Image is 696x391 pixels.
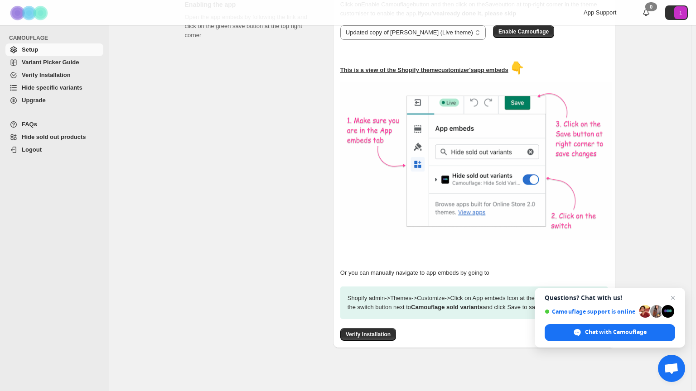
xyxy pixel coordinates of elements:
[411,304,483,310] strong: Camouflage sold variants
[340,268,608,277] p: Or you can manually navigate to app embeds by going to
[340,331,396,338] a: Verify Installation
[22,59,79,66] span: Variant Picker Guide
[22,146,42,153] span: Logout
[545,308,636,315] span: Camouflage support is online
[674,6,687,19] span: Avatar with initials 1
[545,294,675,301] span: Questions? Chat with us!
[585,328,647,336] span: Chat with Camouflage
[22,84,82,91] span: Hide specific variants
[340,328,396,341] button: Verify Installation
[340,67,508,73] u: This is a view of the Shopify theme customizer's app embeds
[679,10,682,15] text: 1
[340,82,612,240] img: camouflage-enable
[5,69,103,81] a: Verify Installation
[185,13,319,40] div: Open the app embeds by following the link and click on the green save button at the top right corner
[498,28,549,35] span: Enable Camouflage
[346,331,391,338] span: Verify Installation
[493,28,554,35] a: Enable Camouflage
[584,9,616,16] span: App Support
[5,131,103,143] a: Hide sold out products
[5,43,103,56] a: Setup
[5,94,103,107] a: Upgrade
[545,324,675,341] div: Chat with Camouflage
[642,8,651,17] a: 0
[9,34,104,42] span: CAMOUFLAGE
[22,121,37,128] span: FAQs
[665,5,688,20] button: Avatar with initials 1
[493,25,554,38] button: Enable Camouflage
[5,143,103,156] a: Logout
[340,286,608,319] p: Shopify admin -> Themes -> Customize -> Click on App embeds Icon at the left sidebar -> Click on ...
[22,72,71,78] span: Verify Installation
[22,46,38,53] span: Setup
[5,118,103,131] a: FAQs
[22,97,46,104] span: Upgrade
[5,81,103,94] a: Hide specific variants
[5,56,103,69] a: Variant Picker Guide
[7,0,53,25] img: Camouflage
[667,292,678,303] span: Close chat
[22,134,86,140] span: Hide sold out products
[645,2,657,11] div: 0
[658,355,685,382] div: Open chat
[510,61,524,75] span: 👇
